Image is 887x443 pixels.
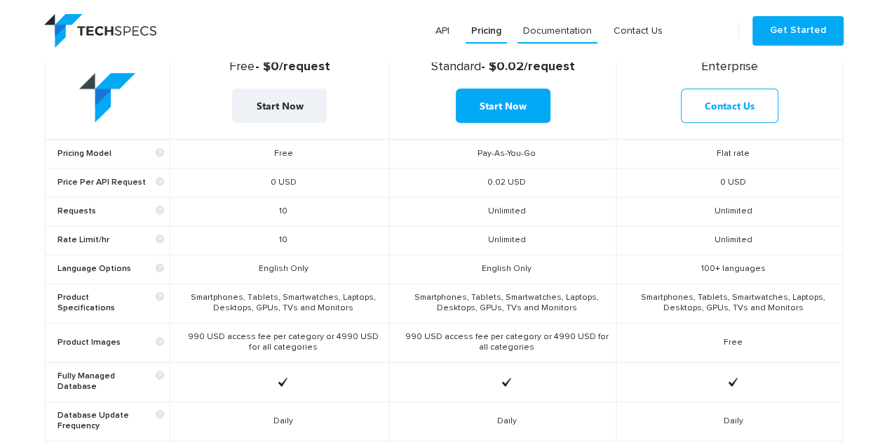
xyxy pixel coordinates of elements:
[616,323,842,362] td: Free
[232,88,327,123] a: Start Now
[616,284,842,323] td: Smartphones, Tablets, Smartwatches, Laptops, Desktops, GPUs, TVs and Monitors
[57,293,165,314] b: Product Specifications
[57,371,165,392] b: Fully Managed Database
[430,18,455,44] a: API
[57,206,165,217] b: Requests
[57,338,165,348] b: Product Images
[176,59,383,74] strong: - $0/request
[431,60,481,73] span: Standard
[608,18,668,44] a: Contact Us
[389,402,616,441] td: Daily
[170,255,389,284] td: English Only
[389,284,616,323] td: Smartphones, Tablets, Smartwatches, Laptops, Desktops, GPUs, TVs and Monitors
[752,16,844,46] a: Get Started
[170,168,389,197] td: 0 USD
[229,60,255,73] span: Free
[389,168,616,197] td: 0.02 USD
[57,411,165,432] b: Database Update Frequency
[170,284,389,323] td: Smartphones, Tablets, Smartwatches, Laptops, Desktops, GPUs, TVs and Monitors
[456,88,550,123] a: Start Now
[616,255,842,284] td: 100+ languages
[395,59,610,74] strong: - $0.02/request
[170,140,389,169] td: Free
[57,149,165,159] b: Pricing Model
[170,226,389,255] td: 10
[57,235,165,246] b: Rate Limit/hr
[57,178,165,188] b: Price Per API Request
[170,402,389,441] td: Daily
[616,197,842,226] td: Unlimited
[701,60,758,73] span: Enterprise
[389,197,616,226] td: Unlimited
[389,226,616,255] td: Unlimited
[466,18,507,44] a: Pricing
[616,140,842,169] td: Flat rate
[616,226,842,255] td: Unlimited
[389,323,616,362] td: 990 USD access fee per category or 4990 USD for all categories
[170,323,389,362] td: 990 USD access fee per category or 4990 USD for all categories
[681,88,778,123] a: Contact Us
[170,197,389,226] td: 10
[44,14,156,48] img: logo
[57,264,165,275] b: Language Options
[389,255,616,284] td: English Only
[79,73,135,123] img: table-logo.png
[616,168,842,197] td: 0 USD
[389,140,616,169] td: Pay-As-You-Go
[517,18,597,44] a: Documentation
[616,402,842,441] td: Daily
